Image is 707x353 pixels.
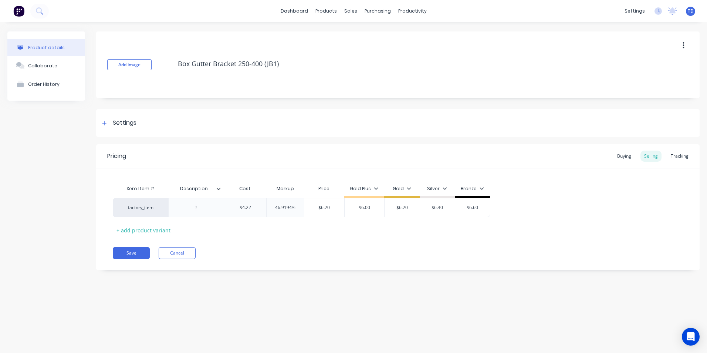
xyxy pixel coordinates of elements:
[682,328,700,346] div: Open Intercom Messenger
[28,81,60,87] div: Order History
[341,6,361,17] div: sales
[107,152,126,161] div: Pricing
[345,198,385,217] div: $6.00
[361,6,395,17] div: purchasing
[613,151,635,162] div: Buying
[419,198,456,217] div: $6.40
[393,185,411,192] div: Gold
[28,45,65,50] div: Product details
[168,179,219,198] div: Description
[304,198,344,217] div: $6.20
[113,247,150,259] button: Save
[267,198,304,217] div: 46.9194%
[266,181,304,196] div: Markup
[304,181,344,196] div: Price
[224,198,266,217] div: $4.22
[7,56,85,75] button: Collaborate
[427,185,447,192] div: Silver
[277,6,312,17] a: dashboard
[454,198,491,217] div: $6.60
[383,198,420,217] div: $6.20
[7,75,85,93] button: Order History
[688,8,694,14] span: TD
[224,181,266,196] div: Cost
[113,198,490,217] div: factory_item$4.2246.9194%$6.20$6.00$6.20$6.40$6.60
[621,6,649,17] div: settings
[28,63,57,68] div: Collaborate
[113,118,136,128] div: Settings
[174,55,639,73] textarea: Box Gutter Bracket 250-400 (JB1)
[13,6,24,17] img: Factory
[113,225,174,236] div: + add product variant
[667,151,692,162] div: Tracking
[168,181,224,196] div: Description
[7,39,85,56] button: Product details
[159,247,196,259] button: Cancel
[120,204,161,211] div: factory_item
[312,6,341,17] div: products
[461,185,484,192] div: Bronze
[107,59,152,70] button: Add image
[350,185,378,192] div: Gold Plus
[640,151,662,162] div: Selling
[395,6,430,17] div: productivity
[113,181,168,196] div: Xero Item #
